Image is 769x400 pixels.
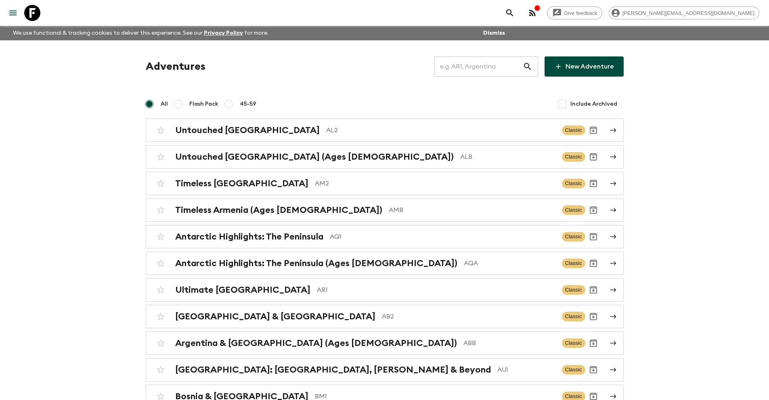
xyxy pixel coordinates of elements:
[547,6,602,19] a: Give feedback
[326,125,555,135] p: AL2
[497,365,555,375] p: AU1
[585,202,601,218] button: Archive
[562,205,585,215] span: Classic
[434,55,523,78] input: e.g. AR1, Argentina
[189,100,218,108] span: Flash Pack
[585,122,601,138] button: Archive
[146,305,624,328] a: [GEOGRAPHIC_DATA] & [GEOGRAPHIC_DATA]AB2ClassicArchive
[562,365,585,375] span: Classic
[175,231,323,242] h2: Antarctic Highlights: The Peninsula
[585,362,601,378] button: Archive
[562,125,585,135] span: Classic
[585,175,601,192] button: Archive
[317,285,555,295] p: AR1
[585,335,601,351] button: Archive
[585,149,601,165] button: Archive
[585,255,601,271] button: Archive
[146,278,624,302] a: Ultimate [GEOGRAPHIC_DATA]AR1ClassicArchive
[389,205,555,215] p: AMB
[10,26,272,40] p: We use functional & tracking cookies to deliver this experience. See our for more.
[618,10,759,16] span: [PERSON_NAME][EMAIL_ADDRESS][DOMAIN_NAME]
[570,100,617,108] span: Include Archived
[175,152,454,162] h2: Untouched [GEOGRAPHIC_DATA] (Ages [DEMOGRAPHIC_DATA])
[175,258,457,269] h2: Antarctic Highlights: The Peninsula (Ages [DEMOGRAPHIC_DATA])
[175,285,310,295] h2: Ultimate [GEOGRAPHIC_DATA]
[146,225,624,248] a: Antarctic Highlights: The PeninsulaAQ1ClassicArchive
[146,119,624,142] a: Untouched [GEOGRAPHIC_DATA]AL2ClassicArchive
[146,145,624,169] a: Untouched [GEOGRAPHIC_DATA] (Ages [DEMOGRAPHIC_DATA])ALBClassicArchive
[562,258,585,268] span: Classic
[463,338,555,348] p: ABB
[175,125,320,135] h2: Untouched [GEOGRAPHIC_DATA]
[175,205,382,215] h2: Timeless Armenia (Ages [DEMOGRAPHIC_DATA])
[585,282,601,298] button: Archive
[609,6,759,19] div: [PERSON_NAME][EMAIL_ADDRESS][DOMAIN_NAME]
[204,30,243,36] a: Privacy Policy
[175,311,375,322] h2: [GEOGRAPHIC_DATA] & [GEOGRAPHIC_DATA]
[240,100,256,108] span: 45-59
[146,252,624,275] a: Antarctic Highlights: The Peninsula (Ages [DEMOGRAPHIC_DATA])AQAClassicArchive
[545,56,624,77] a: New Adventure
[562,285,585,295] span: Classic
[146,58,205,75] h1: Adventures
[175,338,457,348] h2: Argentina & [GEOGRAPHIC_DATA] (Ages [DEMOGRAPHIC_DATA])
[146,331,624,355] a: Argentina & [GEOGRAPHIC_DATA] (Ages [DEMOGRAPHIC_DATA])ABBClassicArchive
[382,312,555,321] p: AB2
[315,179,555,188] p: AM2
[146,198,624,222] a: Timeless Armenia (Ages [DEMOGRAPHIC_DATA])AMBClassicArchive
[481,27,507,39] button: Dismiss
[559,10,602,16] span: Give feedback
[161,100,168,108] span: All
[562,338,585,348] span: Classic
[562,152,585,162] span: Classic
[330,232,555,242] p: AQ1
[175,365,491,375] h2: [GEOGRAPHIC_DATA]: [GEOGRAPHIC_DATA], [PERSON_NAME] & Beyond
[460,152,555,162] p: ALB
[175,178,308,189] h2: Timeless [GEOGRAPHIC_DATA]
[502,5,518,21] button: search adventures
[146,172,624,195] a: Timeless [GEOGRAPHIC_DATA]AM2ClassicArchive
[585,229,601,245] button: Archive
[562,232,585,242] span: Classic
[562,312,585,321] span: Classic
[585,308,601,325] button: Archive
[5,5,21,21] button: menu
[464,258,555,268] p: AQA
[562,179,585,188] span: Classic
[146,358,624,381] a: [GEOGRAPHIC_DATA]: [GEOGRAPHIC_DATA], [PERSON_NAME] & BeyondAU1ClassicArchive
